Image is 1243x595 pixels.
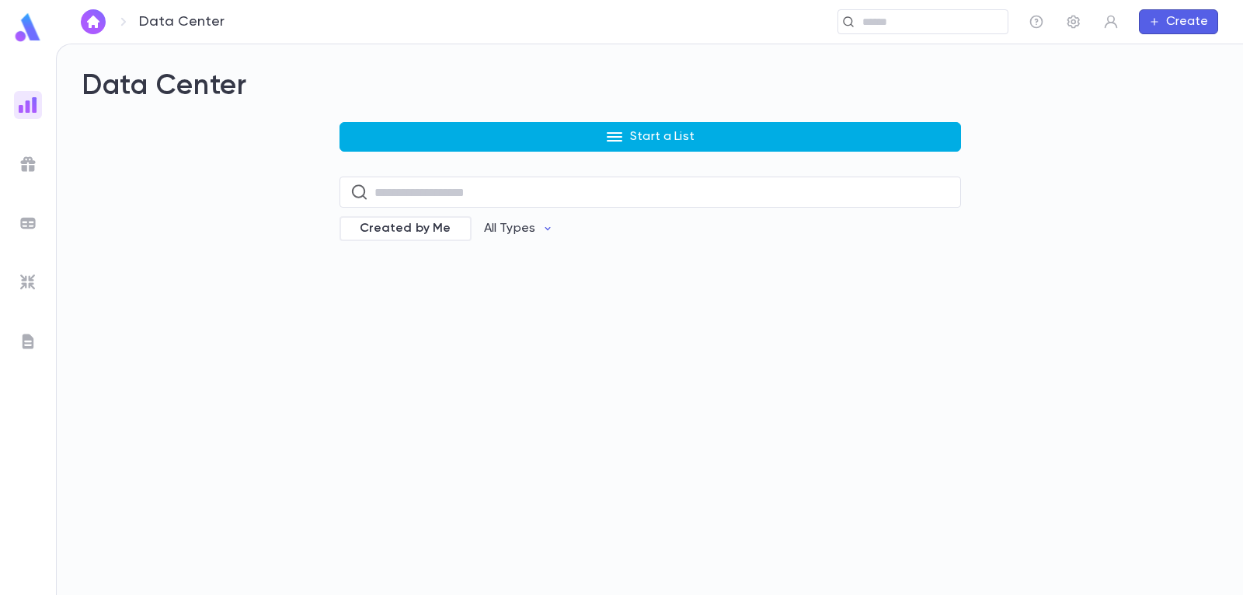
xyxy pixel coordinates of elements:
[339,122,961,152] button: Start a List
[472,214,566,243] button: All Types
[350,221,461,236] span: Created by Me
[82,69,1218,103] h2: Data Center
[1139,9,1218,34] button: Create
[139,13,225,30] p: Data Center
[19,96,37,114] img: reports_gradient.dbe2566a39951672bc459a78b45e2f92.svg
[19,273,37,292] img: imports_grey.530a8a0e642e233f2baf0ef88e8c9fcb.svg
[484,221,535,236] p: All Types
[630,129,695,145] p: Start a List
[19,214,37,233] img: batches_grey.339ca447c9d9533ef1741baa751efc33.svg
[19,155,37,173] img: campaigns_grey.99e729a5f7ee94e3726e6486bddda8f1.svg
[19,332,37,351] img: letters_grey.7941b92b52307dd3b8a917253454ce1c.svg
[339,216,472,241] div: Created by Me
[12,12,44,43] img: logo
[84,16,103,28] img: home_white.a664292cf8c1dea59945f0da9f25487c.svg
